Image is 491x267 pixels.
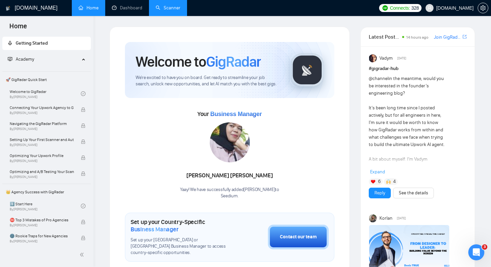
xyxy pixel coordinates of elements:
span: We're excited to have you on board. Get ready to streamline your job search, unlock new opportuni... [136,75,280,87]
span: check-circle [81,204,86,208]
span: 👑 Agency Success with GigRadar [3,185,90,199]
span: Home [4,21,32,35]
div: [PERSON_NAME] [PERSON_NAME] [180,170,279,181]
span: user [427,6,432,10]
span: setting [478,5,488,11]
span: Korlan [379,215,392,222]
span: GigRadar [206,53,261,71]
img: gigradar-logo.png [291,53,324,87]
span: lock [81,220,86,224]
span: By [PERSON_NAME] [10,111,74,115]
span: Optimizing and A/B Testing Your Scanner for Better Results [10,168,74,175]
button: go back [4,3,17,15]
span: lock [81,107,86,112]
span: neutral face reaction [106,198,124,211]
span: Academy [16,56,34,62]
span: lock [81,171,86,176]
span: 😐 [110,198,120,211]
span: 😞 [93,198,102,211]
span: lock [81,139,86,144]
h1: # gigradar-hub [369,65,467,72]
span: Set up your [GEOGRAPHIC_DATA] or [GEOGRAPHIC_DATA] Business Manager to access country-specific op... [131,237,234,256]
span: lock [81,236,86,240]
span: Navigating the GigRadar Platform [10,120,74,127]
span: Connects: [390,4,410,12]
a: dashboardDashboard [112,5,142,11]
img: upwork-logo.png [382,5,388,11]
span: disappointed reaction [89,198,106,211]
button: Collapse window [201,3,213,15]
span: 4 [393,178,396,185]
span: 14 hours ago [406,35,429,40]
img: Vadym [369,54,377,62]
span: Your [197,110,262,118]
button: Contact our team [268,225,329,249]
div: Yaay! We have successfully added [PERSON_NAME] to [180,187,279,199]
span: smiley reaction [124,198,141,211]
span: Optimizing Your Upwork Profile [10,152,74,159]
a: setting [478,5,488,11]
a: 1️⃣ Start HereBy[PERSON_NAME] [10,199,81,213]
span: 6 [378,178,381,185]
span: Academy [8,56,34,62]
span: Business Manager [131,226,178,233]
h1: Set up your Country-Specific [131,218,234,233]
a: homeHome [78,5,99,11]
a: Reply [374,189,385,197]
span: [DATE] [397,55,406,61]
a: Join GigRadar Slack Community [434,34,461,41]
span: export [463,34,467,39]
h1: Welcome to [136,53,261,71]
span: By [PERSON_NAME] [10,239,74,243]
span: [DATE] [397,215,406,221]
img: ❤️ [371,179,375,184]
a: See the details [399,189,428,197]
img: 1699261636320-IMG-20231031-WA0001.jpg [210,122,250,162]
span: 🚀 GigRadar Quick Start [3,73,90,86]
button: See the details [393,188,434,198]
a: Welcome to GigRadarBy[PERSON_NAME] [10,86,81,101]
span: rocket [8,41,12,45]
span: double-left [79,251,86,258]
span: Expand [370,169,385,175]
span: Connecting Your Upwork Agency to GigRadar [10,104,74,111]
span: check-circle [81,91,86,96]
a: searchScanner [156,5,180,11]
button: setting [478,3,488,13]
span: 328 [412,4,419,12]
span: By [PERSON_NAME] [10,159,74,163]
div: Close [213,3,225,15]
span: 🌚 Rookie Traps for New Agencies [10,233,74,239]
span: By [PERSON_NAME] [10,223,74,227]
span: By [PERSON_NAME] [10,143,74,147]
img: logo [6,3,10,14]
span: 3 [482,244,487,250]
div: Did this answer your question? [8,191,222,199]
span: fund-projection-screen [8,57,12,61]
button: Reply [369,188,391,198]
span: 😃 [127,198,137,211]
span: lock [81,155,86,160]
span: lock [81,123,86,128]
span: Setting Up Your First Scanner and Auto-Bidder [10,136,74,143]
li: Getting Started [2,37,91,50]
iframe: Intercom live chat [468,244,484,260]
div: Contact our team [280,233,317,241]
span: Getting Started [16,40,48,46]
img: Korlan [369,214,377,222]
p: Seedium . [180,193,279,199]
img: 🙌 [386,179,391,184]
span: @channel [369,76,388,81]
span: Business Manager [210,111,262,117]
span: Vadym [379,55,393,62]
a: export [463,34,467,40]
span: By [PERSON_NAME] [10,127,74,131]
span: Latest Posts from the GigRadar Community [369,33,400,41]
span: ⛔ Top 3 Mistakes of Pro Agencies [10,217,74,223]
a: Open in help center [88,220,142,225]
span: By [PERSON_NAME] [10,175,74,179]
